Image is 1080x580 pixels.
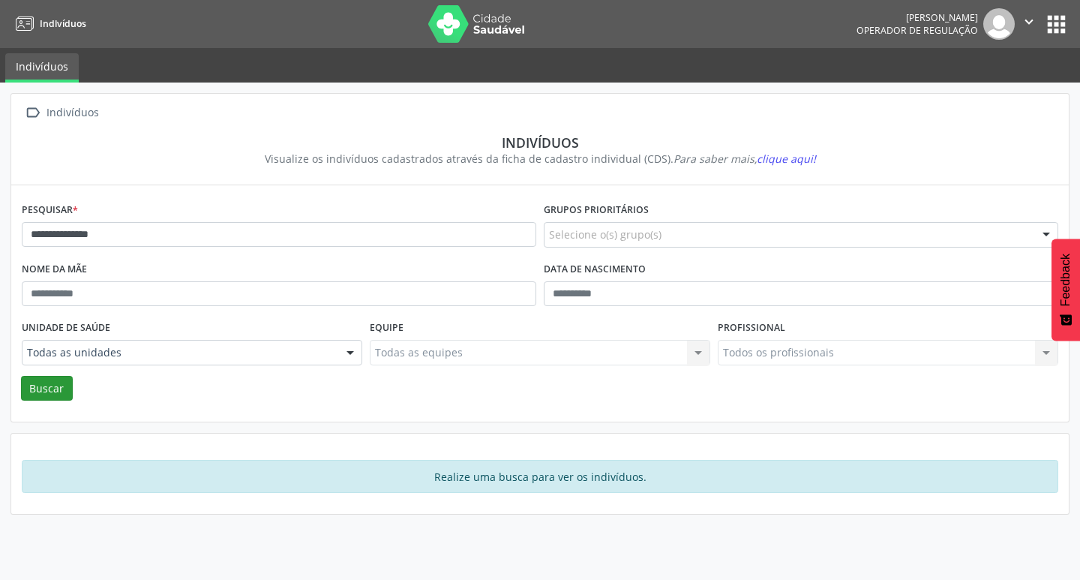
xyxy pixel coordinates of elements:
[22,317,110,340] label: Unidade de saúde
[21,376,73,401] button: Buscar
[22,102,101,124] a:  Indivíduos
[370,317,403,340] label: Equipe
[22,460,1058,493] div: Realize uma busca para ver os indivíduos.
[32,134,1048,151] div: Indivíduos
[1015,8,1043,40] button: 
[22,102,43,124] i: 
[22,199,78,222] label: Pesquisar
[43,102,101,124] div: Indivíduos
[544,258,646,281] label: Data de nascimento
[40,17,86,30] span: Indivíduos
[32,151,1048,167] div: Visualize os indivíduos cadastrados através da ficha de cadastro individual (CDS).
[757,152,816,166] span: clique aqui!
[856,11,978,24] div: [PERSON_NAME]
[1043,11,1069,38] button: apps
[10,11,86,36] a: Indivíduos
[5,53,79,83] a: Indivíduos
[549,227,661,242] span: Selecione o(s) grupo(s)
[1021,14,1037,30] i: 
[1051,239,1080,341] button: Feedback - Mostrar pesquisa
[983,8,1015,40] img: img
[856,24,978,37] span: Operador de regulação
[673,152,816,166] i: Para saber mais,
[718,317,785,340] label: Profissional
[27,345,331,360] span: Todas as unidades
[1059,254,1072,306] span: Feedback
[22,258,87,281] label: Nome da mãe
[544,199,649,222] label: Grupos prioritários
